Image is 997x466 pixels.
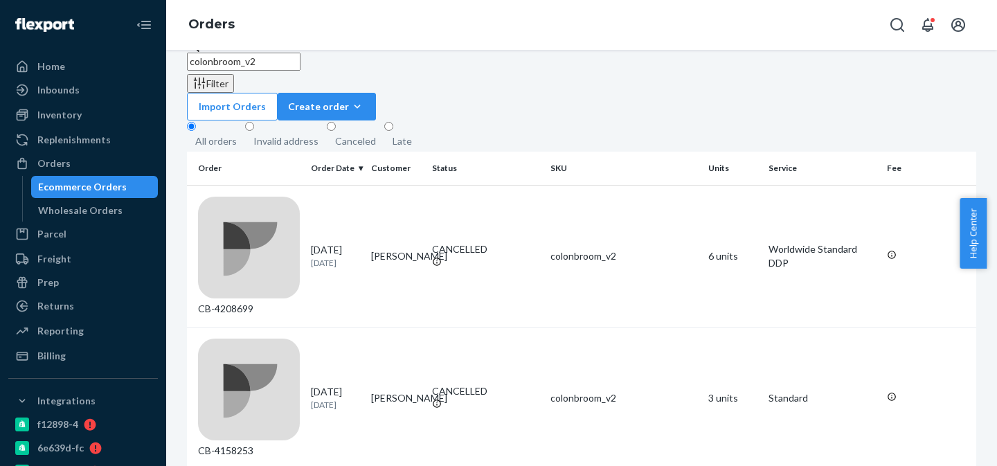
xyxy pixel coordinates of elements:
[38,180,127,194] div: Ecommerce Orders
[371,162,420,174] div: Customer
[426,152,545,185] th: Status
[195,134,237,148] div: All orders
[37,83,80,97] div: Inbounds
[366,185,426,327] td: [PERSON_NAME]
[960,198,987,269] button: Help Center
[192,76,228,91] div: Filter
[311,399,360,411] p: [DATE]
[305,152,366,185] th: Order Date
[177,5,246,45] ol: breadcrumbs
[187,93,278,120] button: Import Orders
[37,108,82,122] div: Inventory
[198,197,300,316] div: CB-4208699
[8,345,158,367] a: Billing
[187,152,305,185] th: Order
[245,122,254,131] input: Invalid address
[278,93,376,120] button: Create order
[37,252,71,266] div: Freight
[8,104,158,126] a: Inventory
[703,185,763,327] td: 6 units
[311,243,360,269] div: [DATE]
[311,257,360,269] p: [DATE]
[703,152,763,185] th: Units
[8,271,158,294] a: Prep
[432,242,539,256] div: CANCELLED
[8,79,158,101] a: Inbounds
[550,391,697,405] div: colonbroom_v2
[187,74,234,93] button: Filter
[769,391,876,405] p: Standard
[198,339,300,458] div: CB-4158253
[8,437,158,459] a: 6e639d-fc
[8,320,158,342] a: Reporting
[15,18,74,32] img: Flexport logo
[37,299,74,313] div: Returns
[545,152,703,185] th: SKU
[37,324,84,338] div: Reporting
[8,129,158,151] a: Replenishments
[8,390,158,412] button: Integrations
[883,11,911,39] button: Open Search Box
[944,11,972,39] button: Open account menu
[37,394,96,408] div: Integrations
[311,385,360,411] div: [DATE]
[8,55,158,78] a: Home
[335,134,376,148] div: Canceled
[37,227,66,241] div: Parcel
[881,152,976,185] th: Fee
[37,349,66,363] div: Billing
[550,249,697,263] div: colonbroom_v2
[253,134,318,148] div: Invalid address
[37,133,111,147] div: Replenishments
[384,122,393,131] input: Late
[769,242,876,270] p: Worldwide Standard DDP
[188,17,235,32] a: Orders
[37,156,71,170] div: Orders
[31,176,159,198] a: Ecommerce Orders
[8,152,158,174] a: Orders
[37,60,65,73] div: Home
[8,248,158,270] a: Freight
[8,413,158,436] a: f12898-4
[37,441,84,455] div: 6e639d-fc
[37,418,78,431] div: f12898-4
[37,276,59,289] div: Prep
[327,122,336,131] input: Canceled
[38,204,123,217] div: Wholesale Orders
[130,11,158,39] button: Close Navigation
[187,53,300,71] input: Search orders
[763,152,881,185] th: Service
[31,199,159,222] a: Wholesale Orders
[288,100,366,114] div: Create order
[8,295,158,317] a: Returns
[432,384,539,398] div: CANCELLED
[393,134,412,148] div: Late
[8,223,158,245] a: Parcel
[187,122,196,131] input: All orders
[914,11,942,39] button: Open notifications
